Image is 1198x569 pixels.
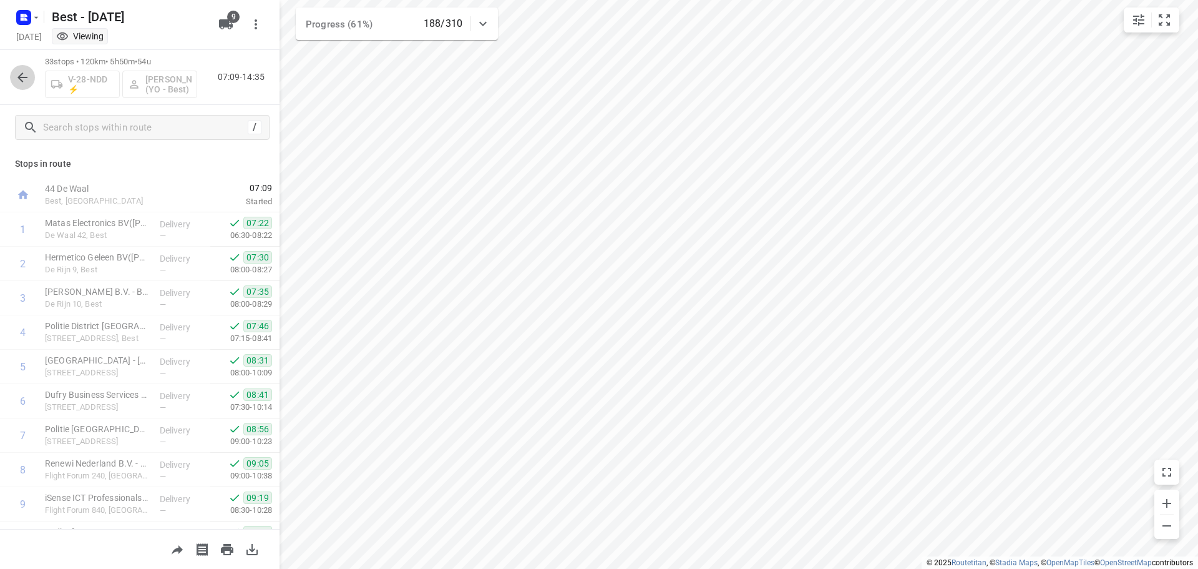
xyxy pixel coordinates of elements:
a: OpenMapTiles [1046,558,1094,567]
span: — [160,472,166,481]
div: small contained button group [1124,7,1179,32]
p: 08:00-08:27 [210,264,272,276]
svg: Done [228,354,241,367]
p: Politie Eindhoven - Specialistische Ondersteuning - Eindhoven(Liesbeth de Groot) [45,423,150,435]
a: OpenStreetMap [1100,558,1152,567]
button: 9 [213,12,238,37]
span: • [135,57,137,66]
p: Delivery [160,287,206,299]
div: 6 [20,395,26,407]
span: 07:22 [243,217,272,229]
svg: Done [228,457,241,470]
p: J. van Esch B.V. - Best(Kelsey Lazet) [45,285,150,298]
span: — [160,334,166,344]
svg: Done [228,423,241,435]
div: 7 [20,430,26,442]
div: Viewing [56,30,104,42]
p: 07:15-08:41 [210,332,272,345]
svg: Done [228,492,241,504]
span: Share route [165,543,190,555]
p: [STREET_ADDRESS], Best [45,332,150,345]
svg: Done [228,285,241,298]
span: — [160,437,166,447]
p: Delivery [160,493,206,505]
input: Search stops within route [43,118,248,137]
p: Parmentierweg 3, Eindhoven [45,435,150,448]
svg: Done [228,217,241,229]
p: Dufry Business Services B.V.(Jamie Moliere) [45,388,150,401]
p: 33 stops • 120km • 5h50m [45,56,197,68]
p: Rvdb - Eindhoven(Samantha Jong A Tai) [45,526,150,538]
span: — [160,369,166,378]
span: — [160,403,166,412]
p: Delivery [160,321,206,334]
button: Map settings [1126,7,1151,32]
span: 9 [227,11,240,23]
a: Stadia Maps [995,558,1038,567]
p: Best, [GEOGRAPHIC_DATA] [45,195,175,207]
p: 09:00-10:23 [210,435,272,448]
p: Delivery [160,355,206,368]
p: iSense ICT Professionals - [GEOGRAPHIC_DATA]([PERSON_NAME]) [45,492,150,504]
button: Fit zoom [1152,7,1177,32]
p: 06:30-08:22 [210,229,272,242]
span: 08:41 [243,388,272,401]
p: Luchthavenweg 38, Eindhoven [45,401,150,413]
svg: Done [228,251,241,264]
p: De Waal 42, Best [45,229,150,242]
p: Delivery [160,390,206,402]
p: Stops in route [15,157,265,171]
p: Flight Forum 840, [GEOGRAPHIC_DATA] [45,504,150,517]
p: Hermetico Geleen BV([PERSON_NAME] vd Rijt) [45,251,150,264]
span: 08:56 [243,423,272,435]
svg: Done [228,526,241,538]
span: 09:19 [243,492,272,504]
span: Download route [240,543,265,555]
p: Delivery [160,527,206,540]
p: 08:00-08:29 [210,298,272,310]
svg: Done [228,388,241,401]
p: Delivery [160,218,206,230]
p: 07:30-10:14 [210,401,272,413]
div: Progress (61%)188/310 [296,7,498,40]
p: Delivery [160,252,206,265]
p: 09:00-10:38 [210,470,272,482]
p: Politie District Eindhoven - Locatie De Kempen - Best(Anouk de Graaf) [45,320,150,332]
svg: Done [228,320,241,332]
p: De Rijn 10, Best [45,298,150,310]
p: Flight Forum 240, [GEOGRAPHIC_DATA] [45,470,150,482]
span: Print route [215,543,240,555]
span: — [160,231,166,240]
div: 8 [20,464,26,476]
span: 07:30 [243,251,272,264]
div: 1 [20,224,26,235]
div: 9 [20,498,26,510]
span: — [160,300,166,309]
span: 09:05 [243,457,272,470]
span: Progress (61%) [306,19,373,30]
p: Matas Electronics BV([PERSON_NAME]) [45,217,150,229]
p: Delivery [160,424,206,437]
span: 08:31 [243,354,272,367]
button: More [243,12,268,37]
span: 07:09 [190,182,272,194]
p: 188/310 [424,16,462,31]
p: 08:00-10:09 [210,367,272,379]
span: — [160,265,166,275]
p: Started [190,195,272,208]
span: 07:35 [243,285,272,298]
div: 3 [20,292,26,304]
span: 54u [137,57,150,66]
p: Luchthavenweg 18, Eindhoven [45,367,150,379]
li: © 2025 , © , © © contributors [927,558,1193,567]
span: Print shipping labels [190,543,215,555]
p: Summa College - Eindhoven Luchthavenweg(Renate Huijnen) [45,354,150,367]
p: Renewi Nederland B.V. - Locatie Eindhoven(Kamal El Btioui) [45,457,150,470]
span: — [160,506,166,515]
span: 07:46 [243,320,272,332]
span: 09:28 [243,526,272,538]
div: 5 [20,361,26,373]
a: Routetitan [952,558,986,567]
p: De Rijn 9, Best [45,264,150,276]
div: 4 [20,327,26,339]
